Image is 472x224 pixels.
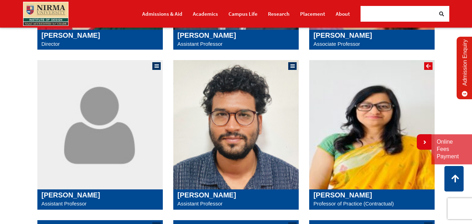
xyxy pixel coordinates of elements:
[313,31,430,39] h5: [PERSON_NAME]
[177,199,295,208] p: Assistant Professor
[193,8,218,20] a: Academics
[177,31,295,49] a: [PERSON_NAME] Assistant Professor
[177,191,295,199] h5: [PERSON_NAME]
[173,60,299,189] img: Kshitij Pachori
[177,31,295,39] h5: [PERSON_NAME]
[42,31,159,49] a: [PERSON_NAME] Director
[42,199,159,208] p: Assistant Professor
[336,8,350,20] a: About
[37,60,163,189] img: Kishenkumar Patel
[313,199,430,208] p: Professor of Practice (Contractual)
[309,60,435,189] img: Mona Gonsai
[177,39,295,49] p: Assistant Professor
[228,8,257,20] a: Campus Life
[268,8,290,20] a: Research
[437,138,467,160] a: Online Fees Payment
[313,31,430,49] a: [PERSON_NAME] Associate Professor
[313,39,430,49] p: Associate Professor
[42,39,159,49] p: Director
[42,191,159,199] h5: [PERSON_NAME]
[42,31,159,39] h5: [PERSON_NAME]
[177,191,295,208] a: [PERSON_NAME] Assistant Professor
[300,8,325,20] a: Placement
[23,2,68,26] img: main_logo
[313,191,430,208] a: [PERSON_NAME] Professor of Practice (Contractual)
[42,191,159,208] a: [PERSON_NAME] Assistant Professor
[313,191,430,199] h5: [PERSON_NAME]
[142,8,182,20] a: Admissions & Aid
